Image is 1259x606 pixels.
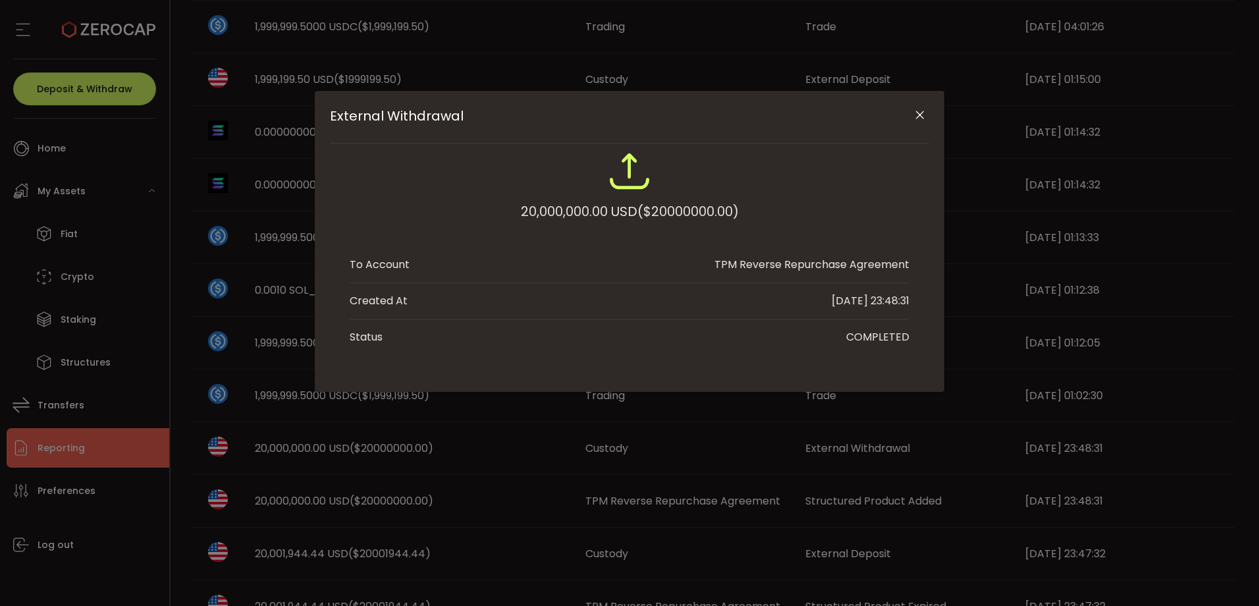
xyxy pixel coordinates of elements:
[350,293,408,309] div: Created At
[521,200,739,223] div: 20,000,000.00 USD
[315,91,944,392] div: External Withdrawal
[714,257,909,273] div: TPM Reverse Repurchase Agreement
[1193,543,1259,606] iframe: Chat Widget
[832,293,909,309] div: [DATE] 23:48:31
[846,329,909,345] div: COMPLETED
[330,108,869,124] span: External Withdrawal
[908,104,931,127] button: Close
[350,257,410,273] div: To Account
[637,200,739,223] span: ($20000000.00)
[350,329,383,345] div: Status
